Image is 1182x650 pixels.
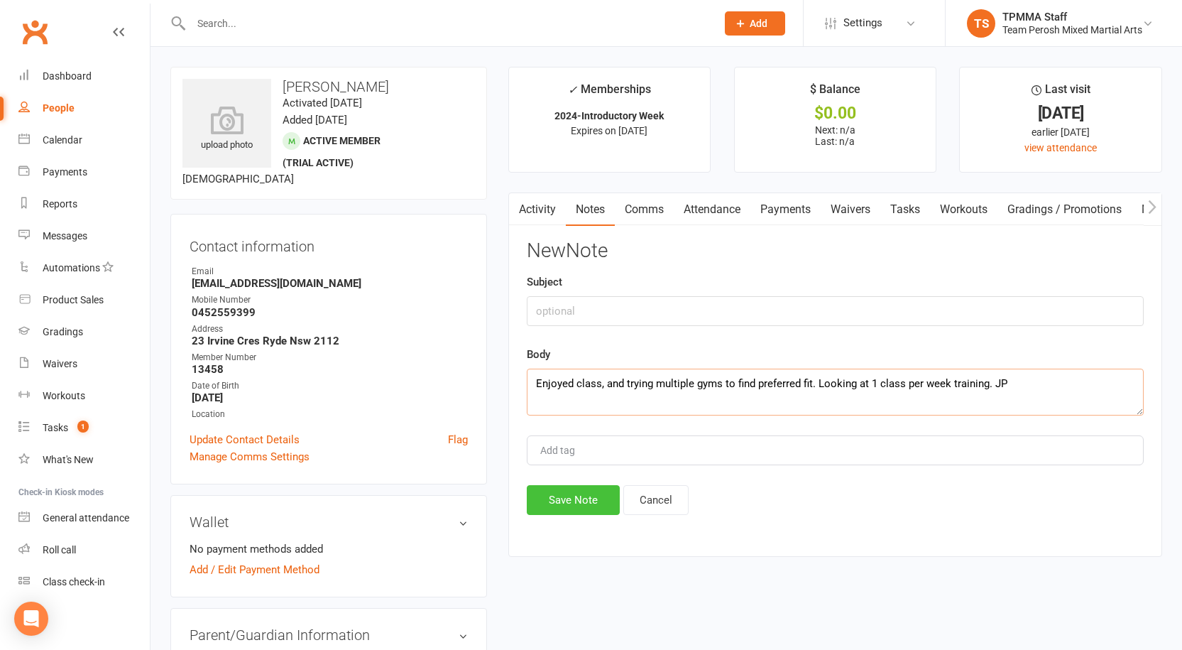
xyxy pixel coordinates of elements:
div: Open Intercom Messenger [14,602,48,636]
p: Next: n/a Last: n/a [748,124,924,147]
div: Calendar [43,134,82,146]
span: Expires on [DATE] [571,125,647,136]
div: Last visit [1031,80,1090,106]
div: [DATE] [973,106,1149,121]
button: Cancel [623,485,689,515]
div: Product Sales [43,294,104,305]
a: Roll call [18,534,150,566]
div: Tasks [43,422,68,433]
div: Memberships [568,80,651,107]
a: Dashboard [18,60,150,92]
span: Add [750,18,767,29]
strong: [DATE] [192,391,468,404]
div: Roll call [43,544,76,556]
div: Messages [43,230,87,242]
a: Clubworx [17,14,53,50]
div: Workouts [43,390,85,401]
span: 1 [77,421,89,433]
div: General attendance [43,512,129,524]
div: earlier [DATE] [973,124,1149,140]
span: Settings [843,7,882,39]
a: Payments [18,156,150,188]
a: Comms [615,193,674,226]
input: optional [527,296,1144,326]
div: Address [192,323,468,336]
a: Attendance [674,193,750,226]
h3: [PERSON_NAME] [182,79,475,94]
a: Workouts [930,193,997,226]
div: Payments [43,166,87,178]
div: Dashboard [43,70,92,82]
div: People [43,102,75,114]
a: Gradings / Promotions [997,193,1132,226]
a: General attendance kiosk mode [18,502,150,534]
div: Waivers [43,358,77,369]
strong: 0452559399 [192,306,468,319]
div: Email [192,265,468,278]
h3: Wallet [190,514,468,530]
div: Class check-in [43,576,105,587]
strong: 13458 [192,363,468,376]
a: Gradings [18,316,150,348]
button: Save Note [527,485,620,515]
a: Add / Edit Payment Method [190,561,319,578]
a: Automations [18,252,150,284]
div: Gradings [43,326,83,337]
strong: 2024-Introductory Week [554,110,664,121]
strong: [EMAIL_ADDRESS][DOMAIN_NAME] [192,277,468,290]
a: Product Sales [18,284,150,316]
time: Added [DATE] [283,114,347,126]
div: What's New [43,454,94,465]
a: Workouts [18,380,150,412]
a: Messages [18,220,150,252]
a: Waivers [18,348,150,380]
span: [DEMOGRAPHIC_DATA] [182,173,294,185]
div: Mobile Number [192,293,468,307]
h3: New Note [527,240,1144,262]
span: Active member (trial active) [283,135,381,168]
div: upload photo [182,106,271,153]
div: Reports [43,198,77,210]
input: Search... [187,13,706,33]
a: Calendar [18,124,150,156]
div: TPMMA Staff [1002,11,1142,23]
h3: Contact information [190,233,468,254]
div: $ Balance [810,80,860,106]
time: Activated [DATE] [283,97,362,109]
a: Reports [18,188,150,220]
a: Class kiosk mode [18,566,150,598]
strong: 23 Irvine Cres Ryde Nsw 2112 [192,335,468,347]
i: ✓ [568,83,577,97]
h3: Parent/Guardian Information [190,627,468,643]
input: Add tag [539,442,589,459]
a: What's New [18,444,150,476]
div: Team Perosh Mixed Martial Arts [1002,23,1142,36]
a: People [18,92,150,124]
a: Activity [509,193,566,226]
div: Location [192,408,468,421]
div: Automations [43,262,100,273]
div: $0.00 [748,106,924,121]
a: Tasks [880,193,930,226]
a: Flag [448,431,468,448]
a: Payments [750,193,821,226]
a: Update Contact Details [190,431,300,448]
label: Subject [527,273,562,291]
div: Date of Birth [192,379,468,393]
a: Notes [566,193,615,226]
label: Body [527,346,550,363]
a: Tasks 1 [18,412,150,444]
div: TS [967,9,995,38]
button: Add [725,11,785,36]
a: Manage Comms Settings [190,448,310,465]
textarea: Enjoyed class, and trying multiple gyms to find preferred fit. Looking at 1 class per week traini... [527,369,1144,416]
li: No payment methods added [190,541,468,558]
a: view attendance [1024,142,1097,153]
div: Member Number [192,351,468,364]
a: Waivers [821,193,880,226]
